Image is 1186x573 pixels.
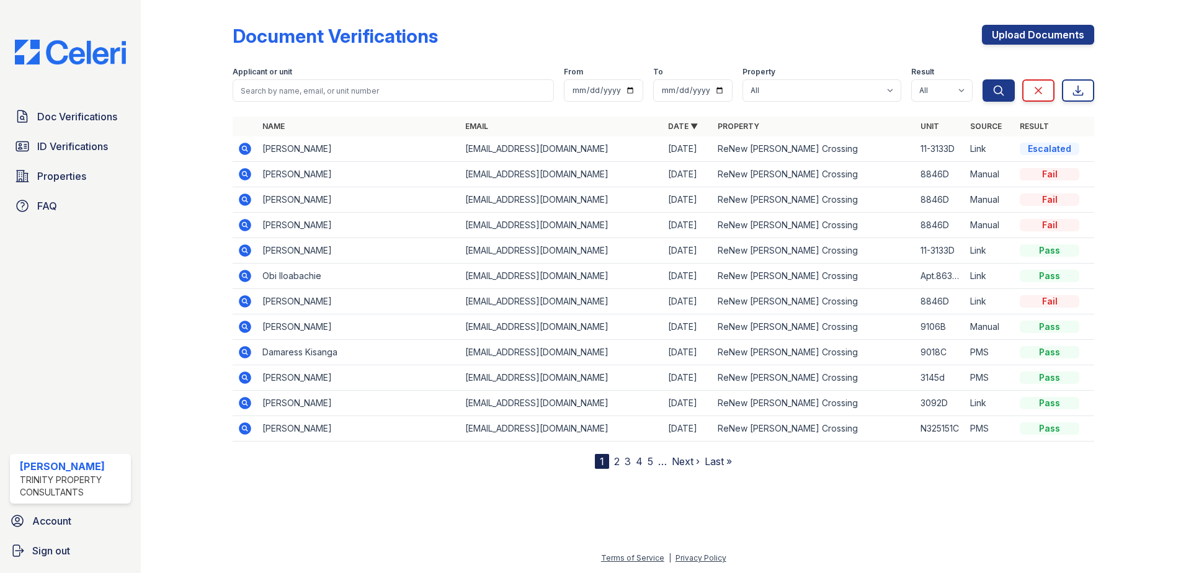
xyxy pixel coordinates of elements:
[713,136,916,162] td: ReNew [PERSON_NAME] Crossing
[460,289,663,314] td: [EMAIL_ADDRESS][DOMAIN_NAME]
[10,164,131,189] a: Properties
[1020,321,1079,333] div: Pass
[742,67,775,77] label: Property
[713,238,916,264] td: ReNew [PERSON_NAME] Crossing
[257,213,460,238] td: [PERSON_NAME]
[1020,168,1079,180] div: Fail
[648,455,653,468] a: 5
[10,104,131,129] a: Doc Verifications
[911,67,934,77] label: Result
[32,513,71,528] span: Account
[37,169,86,184] span: Properties
[663,162,713,187] td: [DATE]
[965,289,1015,314] td: Link
[675,553,726,562] a: Privacy Policy
[965,238,1015,264] td: Link
[257,365,460,391] td: [PERSON_NAME]
[965,136,1015,162] td: Link
[257,340,460,365] td: Damaress Kisanga
[564,67,583,77] label: From
[713,365,916,391] td: ReNew [PERSON_NAME] Crossing
[713,213,916,238] td: ReNew [PERSON_NAME] Crossing
[595,454,609,469] div: 1
[916,314,965,340] td: 9106B
[965,162,1015,187] td: Manual
[663,289,713,314] td: [DATE]
[713,289,916,314] td: ReNew [PERSON_NAME] Crossing
[460,238,663,264] td: [EMAIL_ADDRESS][DOMAIN_NAME]
[663,314,713,340] td: [DATE]
[965,264,1015,289] td: Link
[658,454,667,469] span: …
[965,314,1015,340] td: Manual
[5,538,136,563] a: Sign out
[233,79,554,102] input: Search by name, email, or unit number
[965,365,1015,391] td: PMS
[460,365,663,391] td: [EMAIL_ADDRESS][DOMAIN_NAME]
[233,25,438,47] div: Document Verifications
[1020,193,1079,206] div: Fail
[1020,219,1079,231] div: Fail
[669,553,671,562] div: |
[37,198,57,213] span: FAQ
[460,340,663,365] td: [EMAIL_ADDRESS][DOMAIN_NAME]
[965,391,1015,416] td: Link
[982,25,1094,45] a: Upload Documents
[460,314,663,340] td: [EMAIL_ADDRESS][DOMAIN_NAME]
[32,543,70,558] span: Sign out
[1020,397,1079,409] div: Pass
[663,365,713,391] td: [DATE]
[663,264,713,289] td: [DATE]
[663,136,713,162] td: [DATE]
[257,314,460,340] td: [PERSON_NAME]
[460,187,663,213] td: [EMAIL_ADDRESS][DOMAIN_NAME]
[636,455,643,468] a: 4
[713,162,916,187] td: ReNew [PERSON_NAME] Crossing
[921,122,939,131] a: Unit
[10,134,131,159] a: ID Verifications
[965,213,1015,238] td: Manual
[718,122,759,131] a: Property
[663,340,713,365] td: [DATE]
[713,187,916,213] td: ReNew [PERSON_NAME] Crossing
[257,187,460,213] td: [PERSON_NAME]
[10,193,131,218] a: FAQ
[465,122,488,131] a: Email
[916,238,965,264] td: 11-3133D
[916,136,965,162] td: 11-3133D
[663,391,713,416] td: [DATE]
[663,416,713,442] td: [DATE]
[916,416,965,442] td: N325151C
[460,162,663,187] td: [EMAIL_ADDRESS][DOMAIN_NAME]
[257,391,460,416] td: [PERSON_NAME]
[257,136,460,162] td: [PERSON_NAME]
[970,122,1002,131] a: Source
[1020,346,1079,358] div: Pass
[713,340,916,365] td: ReNew [PERSON_NAME] Crossing
[705,455,732,468] a: Last »
[965,187,1015,213] td: Manual
[262,122,285,131] a: Name
[672,455,700,468] a: Next ›
[916,340,965,365] td: 9018C
[713,391,916,416] td: ReNew [PERSON_NAME] Crossing
[460,264,663,289] td: [EMAIL_ADDRESS][DOMAIN_NAME]
[663,238,713,264] td: [DATE]
[5,509,136,533] a: Account
[916,213,965,238] td: 8846D
[713,314,916,340] td: ReNew [PERSON_NAME] Crossing
[460,391,663,416] td: [EMAIL_ADDRESS][DOMAIN_NAME]
[916,365,965,391] td: 3145d
[37,109,117,124] span: Doc Verifications
[5,40,136,64] img: CE_Logo_Blue-a8612792a0a2168367f1c8372b55b34899dd931a85d93a1a3d3e32e68fde9ad4.png
[1020,143,1079,155] div: Escalated
[614,455,620,468] a: 2
[916,264,965,289] td: Apt.8638E
[663,187,713,213] td: [DATE]
[257,264,460,289] td: Obi Iloabachie
[1020,270,1079,282] div: Pass
[1020,371,1079,384] div: Pass
[601,553,664,562] a: Terms of Service
[257,289,460,314] td: [PERSON_NAME]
